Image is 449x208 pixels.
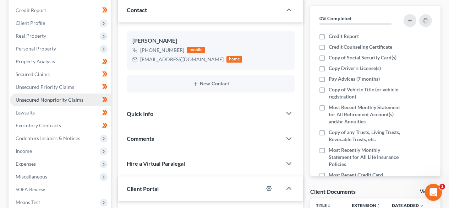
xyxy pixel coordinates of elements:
[329,65,381,72] span: Copy Driver's License(s)
[16,186,45,192] span: SOFA Review
[16,199,40,205] span: Means Test
[226,56,242,63] div: home
[329,146,402,168] span: Most Recently Monthly Statement for All Life Insurance Policies
[329,86,402,100] span: Copy of Vehicle Title (or vehicle registration)
[140,56,224,63] div: [EMAIL_ADDRESS][DOMAIN_NAME]
[10,119,111,132] a: Executory Contracts
[10,94,111,106] a: Unsecured Nonpriority Claims
[329,104,402,125] span: Most Recent Monthly Statement for All Retirement Account(s) and/or Annuities
[425,184,442,201] iframe: Intercom live chat
[140,47,184,54] div: [PHONE_NUMBER]
[16,122,61,128] span: Executory Contracts
[10,4,111,17] a: Credit Report
[16,174,47,180] span: Miscellaneous
[329,54,396,61] span: Copy of Social Security Card(s)
[187,47,205,53] div: mobile
[132,81,289,87] button: New Contact
[16,110,35,116] span: Lawsuits
[392,203,424,208] a: Date Added expand_more
[439,184,445,190] span: 1
[127,160,185,167] span: Hire a Virtual Paralegal
[329,129,402,143] span: Copy of any Trusts, Living Trusts, Revocable Trusts, etc.
[329,43,392,50] span: Credit Counseling Certificate
[132,37,289,45] div: [PERSON_NAME]
[16,58,55,64] span: Property Analysis
[329,171,402,186] span: Most Recent Credit Card Statements
[376,204,380,208] i: unfold_more
[16,33,46,39] span: Real Property
[16,46,56,52] span: Personal Property
[127,135,154,142] span: Comments
[127,6,147,13] span: Contact
[310,188,356,195] div: Client Documents
[10,81,111,94] a: Unsecured Priority Claims
[127,110,153,117] span: Quick Info
[327,204,331,208] i: unfold_more
[352,203,380,208] a: Extensionunfold_more
[16,161,36,167] span: Expenses
[16,84,74,90] span: Unsecured Priority Claims
[16,71,50,77] span: Secured Claims
[319,15,351,21] strong: 0% Completed
[10,68,111,81] a: Secured Claims
[127,185,159,192] span: Client Portal
[16,20,45,26] span: Client Profile
[420,189,438,194] a: View All
[10,183,111,196] a: SOFA Review
[16,148,32,154] span: Income
[329,75,380,82] span: Pay Advices (7 months)
[316,203,331,208] a: Titleunfold_more
[10,106,111,119] a: Lawsuits
[16,97,83,103] span: Unsecured Nonpriority Claims
[16,7,46,13] span: Credit Report
[329,33,359,40] span: Credit Report
[420,204,424,208] i: expand_more
[16,135,80,141] span: Codebtors Insiders & Notices
[10,55,111,68] a: Property Analysis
